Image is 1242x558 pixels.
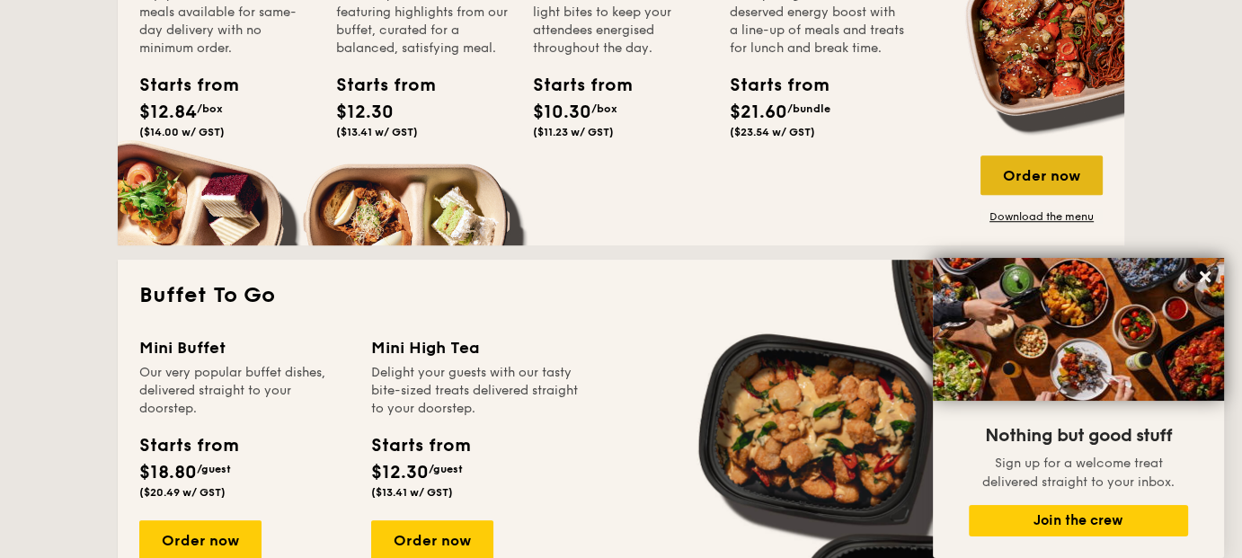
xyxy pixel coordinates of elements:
span: ($13.41 w/ GST) [336,126,418,138]
div: Starts from [139,432,237,459]
div: Mini Buffet [139,335,350,360]
span: ($13.41 w/ GST) [371,486,453,499]
div: Starts from [371,432,469,459]
span: $12.30 [336,102,394,123]
h2: Buffet To Go [139,281,1103,310]
span: $12.84 [139,102,197,123]
span: $12.30 [371,462,429,483]
span: /bundle [787,102,830,115]
span: $10.30 [533,102,591,123]
span: /guest [197,463,231,475]
span: $18.80 [139,462,197,483]
span: /guest [429,463,463,475]
span: ($23.54 w/ GST) [730,126,815,138]
button: Join the crew [969,505,1188,536]
div: Starts from [336,72,417,99]
span: $21.60 [730,102,787,123]
div: Mini High Tea [371,335,581,360]
div: Starts from [730,72,811,99]
div: Order now [980,155,1103,195]
div: Our very popular buffet dishes, delivered straight to your doorstep. [139,364,350,418]
img: DSC07876-Edit02-Large.jpeg [933,258,1224,401]
span: ($14.00 w/ GST) [139,126,225,138]
div: Starts from [139,72,220,99]
button: Close [1191,262,1220,291]
span: /box [591,102,617,115]
span: /box [197,102,223,115]
div: Delight your guests with our tasty bite-sized treats delivered straight to your doorstep. [371,364,581,418]
span: Sign up for a welcome treat delivered straight to your inbox. [982,456,1175,490]
span: ($11.23 w/ GST) [533,126,614,138]
span: ($20.49 w/ GST) [139,486,226,499]
a: Download the menu [980,209,1103,224]
span: Nothing but good stuff [985,425,1172,447]
div: Starts from [533,72,614,99]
